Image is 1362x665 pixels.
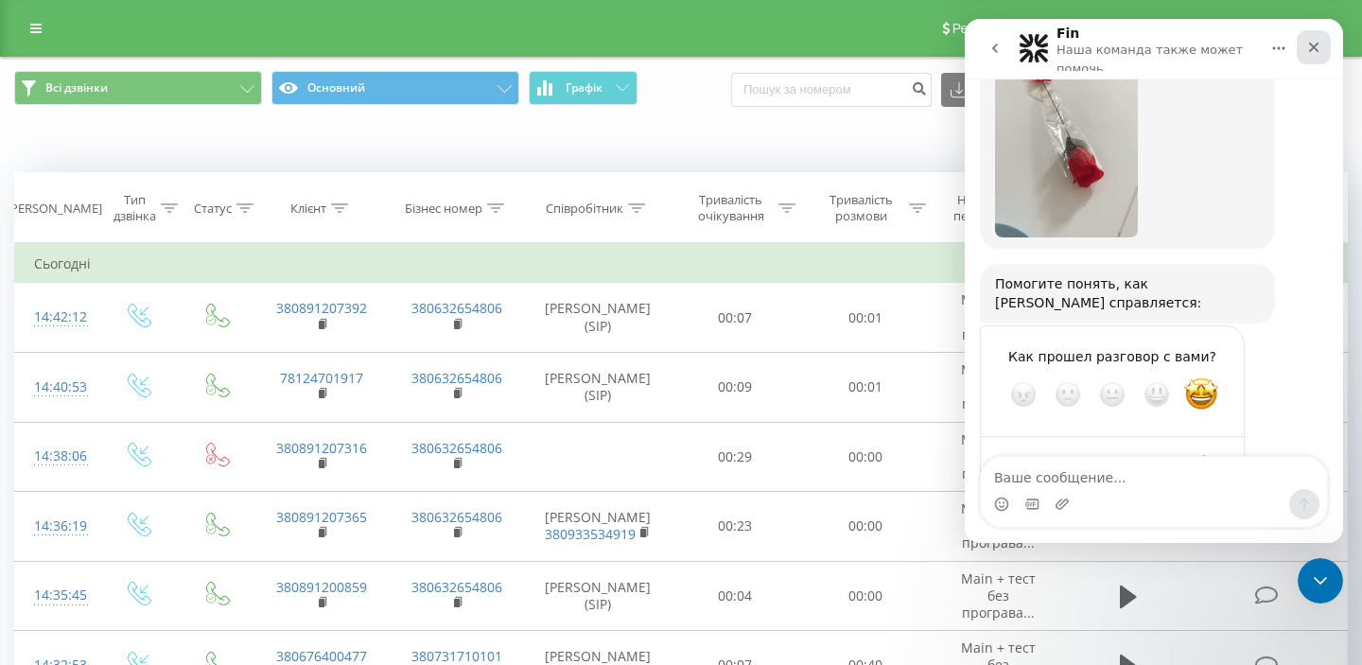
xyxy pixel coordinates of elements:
[411,508,502,526] a: 380632654806
[276,508,367,526] a: 380891207365
[411,439,502,457] a: 380632654806
[961,360,1036,412] span: Main + тест без програва...
[952,21,1091,36] span: Реферальна програма
[525,492,671,562] td: [PERSON_NAME]
[800,492,931,562] td: 00:00
[405,201,482,217] div: Бізнес номер
[525,283,671,353] td: [PERSON_NAME] (SIP)
[280,369,363,387] a: 78124701917
[941,73,1043,107] button: Експорт
[276,647,367,665] a: 380676400477
[671,422,801,492] td: 00:29
[817,192,904,224] div: Тривалість розмови
[546,201,623,217] div: Співробітник
[961,499,1036,551] span: Main + тест без програва...
[688,192,775,224] div: Тривалість очікування
[961,290,1036,342] span: Main + тест без програва...
[34,369,79,406] div: 14:40:53
[194,201,232,217] div: Статус
[276,439,367,457] a: 380891207316
[290,201,326,217] div: Клієнт
[545,525,636,543] a: 380933534919
[15,245,1348,283] td: Сьогодні
[45,80,108,96] span: Всі дзвінки
[671,352,801,422] td: 00:09
[961,430,1036,482] span: Main + тест без програва...
[411,578,502,596] a: 380632654806
[800,352,931,422] td: 00:01
[411,647,502,665] a: 380731710101
[525,561,671,631] td: [PERSON_NAME] (SIP)
[113,192,156,224] div: Тип дзвінка
[671,492,801,562] td: 00:23
[671,561,801,631] td: 00:04
[271,71,519,105] button: Основний
[800,422,931,492] td: 00:00
[276,578,367,596] a: 380891200859
[7,201,102,217] div: [PERSON_NAME]
[948,192,1039,224] div: Назва схеми переадресації
[34,577,79,614] div: 14:35:45
[961,569,1036,621] span: Main + тест без програва...
[800,561,931,631] td: 00:00
[34,508,79,545] div: 14:36:19
[731,73,932,107] input: Пошук за номером
[525,352,671,422] td: [PERSON_NAME] (SIP)
[34,299,79,336] div: 14:42:12
[276,299,367,317] a: 380891207392
[1298,558,1343,604] iframe: Intercom live chat
[800,283,931,353] td: 00:01
[34,438,79,475] div: 14:38:06
[411,299,502,317] a: 380632654806
[529,71,637,105] button: Графік
[14,71,262,105] button: Всі дзвінки
[965,19,1343,543] iframe: Intercom live chat
[411,369,502,387] a: 380632654806
[566,81,602,95] span: Графік
[671,283,801,353] td: 00:07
